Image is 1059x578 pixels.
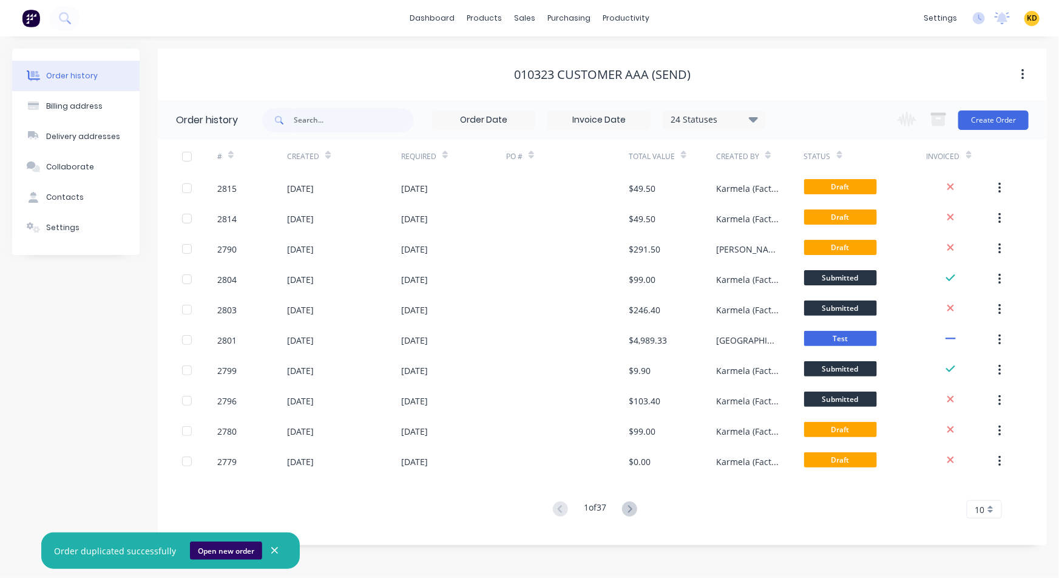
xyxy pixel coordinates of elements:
[404,9,461,27] a: dashboard
[716,243,779,256] div: [PERSON_NAME] (from Factory)
[433,111,535,129] input: Order Date
[287,182,314,195] div: [DATE]
[716,395,779,407] div: Karmela (Factory)
[918,9,963,27] div: settings
[401,140,506,173] div: Required
[217,243,237,256] div: 2790
[716,212,779,225] div: Karmela (Factory)
[804,270,877,285] span: Submitted
[629,455,651,468] div: $0.00
[217,273,237,286] div: 2804
[629,212,655,225] div: $49.50
[716,425,779,438] div: Karmela (Factory)
[548,111,650,129] input: Invoice Date
[401,273,428,286] div: [DATE]
[217,140,287,173] div: #
[12,91,140,121] button: Billing address
[287,243,314,256] div: [DATE]
[287,212,314,225] div: [DATE]
[401,395,428,407] div: [DATE]
[804,240,877,255] span: Draft
[629,395,660,407] div: $103.40
[54,545,176,557] div: Order duplicated successfully
[804,179,877,194] span: Draft
[804,209,877,225] span: Draft
[716,304,779,316] div: Karmela (Factory)
[629,273,655,286] div: $99.00
[1027,13,1037,24] span: KD
[12,152,140,182] button: Collaborate
[804,140,927,173] div: Status
[287,151,319,162] div: Created
[508,9,541,27] div: sales
[287,395,314,407] div: [DATE]
[506,140,629,173] div: PO #
[716,273,779,286] div: Karmela (Factory)
[927,151,960,162] div: Invoiced
[804,452,877,467] span: Draft
[629,182,655,195] div: $49.50
[629,243,660,256] div: $291.50
[401,243,428,256] div: [DATE]
[716,455,779,468] div: Karmela (Factory)
[629,151,675,162] div: Total Value
[663,113,765,126] div: 24 Statuses
[217,304,237,316] div: 2803
[22,9,40,27] img: Factory
[46,70,98,81] div: Order history
[975,503,984,516] span: 10
[958,110,1029,130] button: Create Order
[401,334,428,347] div: [DATE]
[716,151,759,162] div: Created By
[629,425,655,438] div: $99.00
[804,151,831,162] div: Status
[46,161,94,172] div: Collaborate
[716,334,779,347] div: [GEOGRAPHIC_DATA] (From Factory)
[804,422,877,437] span: Draft
[401,364,428,377] div: [DATE]
[287,140,401,173] div: Created
[629,304,660,316] div: $246.40
[46,222,80,233] div: Settings
[217,364,237,377] div: 2799
[217,425,237,438] div: 2780
[541,9,597,27] div: purchasing
[46,131,120,142] div: Delivery addresses
[629,334,667,347] div: $4,989.33
[804,301,877,316] span: Submitted
[506,151,523,162] div: PO #
[287,425,314,438] div: [DATE]
[804,361,877,376] span: Submitted
[716,140,804,173] div: Created By
[584,501,606,518] div: 1 of 37
[401,182,428,195] div: [DATE]
[217,182,237,195] div: 2815
[287,364,314,377] div: [DATE]
[287,334,314,347] div: [DATE]
[716,364,779,377] div: Karmela (Factory)
[12,61,140,91] button: Order history
[401,212,428,225] div: [DATE]
[294,108,414,132] input: Search...
[629,140,716,173] div: Total Value
[514,67,691,82] div: 010323 Customer AAA (Send)
[461,9,508,27] div: products
[716,182,779,195] div: Karmela (Factory)
[927,140,996,173] div: Invoiced
[804,331,877,346] span: Test
[401,455,428,468] div: [DATE]
[287,273,314,286] div: [DATE]
[804,392,877,407] span: Submitted
[597,9,655,27] div: productivity
[217,151,222,162] div: #
[401,304,428,316] div: [DATE]
[12,121,140,152] button: Delivery addresses
[401,425,428,438] div: [DATE]
[217,334,237,347] div: 2801
[287,304,314,316] div: [DATE]
[217,212,237,225] div: 2814
[190,542,262,560] button: Open new order
[12,182,140,212] button: Contacts
[629,364,651,377] div: $9.90
[401,151,436,162] div: Required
